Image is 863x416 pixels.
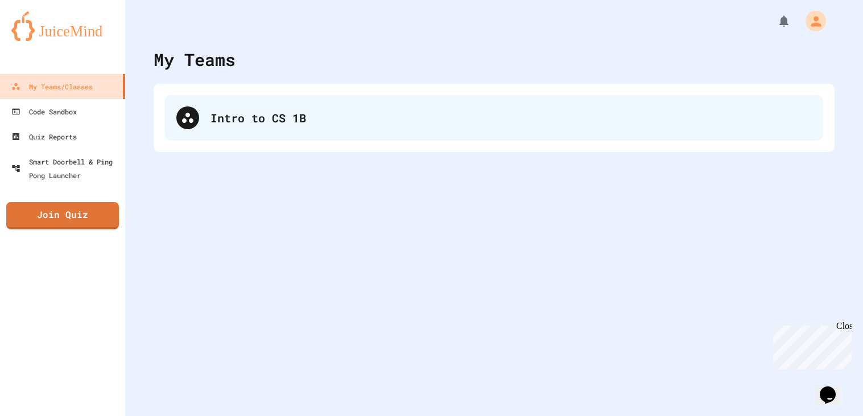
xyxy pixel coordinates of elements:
div: My Notifications [756,11,794,31]
a: Join Quiz [6,202,119,229]
div: Intro to CS 1B [165,95,823,141]
div: Quiz Reports [11,130,77,143]
div: My Account [794,8,829,34]
img: logo-orange.svg [11,11,114,41]
iframe: chat widget [815,370,852,405]
iframe: chat widget [769,321,852,369]
div: Code Sandbox [11,105,77,118]
div: Chat with us now!Close [5,5,79,72]
div: My Teams/Classes [11,80,93,93]
div: My Teams [154,47,236,72]
div: Smart Doorbell & Ping Pong Launcher [11,155,121,182]
div: Intro to CS 1B [210,109,812,126]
